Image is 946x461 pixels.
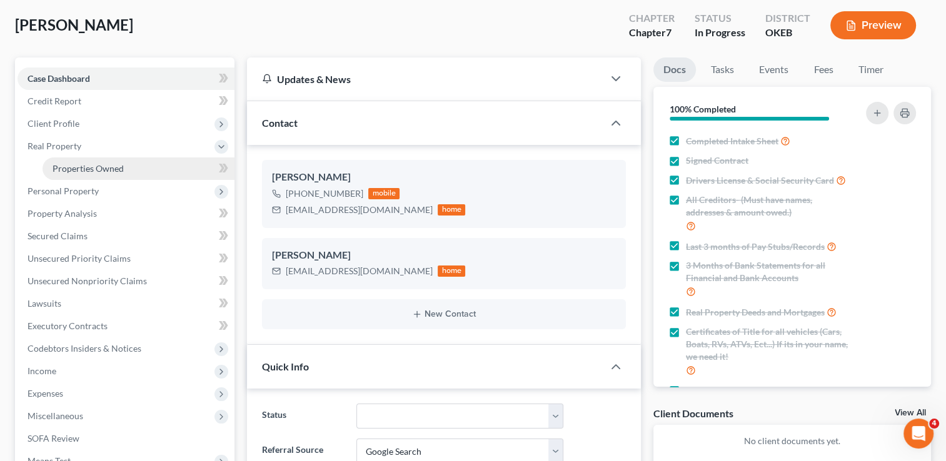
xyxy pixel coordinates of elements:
[686,325,851,363] span: Certificates of Title for all vehicles (Cars, Boats, RVs, ATVs, Ect...) If its in your name, we n...
[670,104,736,114] strong: 100% Completed
[28,73,90,84] span: Case Dashboard
[272,309,616,319] button: New Contact
[28,96,81,106] span: Credit Report
[749,57,798,82] a: Events
[256,404,350,429] label: Status
[18,90,234,112] a: Credit Report
[18,427,234,450] a: SOFA Review
[686,154,748,167] span: Signed Contract
[895,409,926,417] a: View All
[765,11,810,26] div: District
[28,388,63,399] span: Expenses
[686,259,851,284] span: 3 Months of Bank Statements for all Financial and Bank Accounts
[28,141,81,151] span: Real Property
[18,315,234,337] a: Executory Contracts
[15,16,133,34] span: [PERSON_NAME]
[286,204,433,216] div: [EMAIL_ADDRESS][DOMAIN_NAME]
[803,57,843,82] a: Fees
[28,365,56,376] span: Income
[848,57,893,82] a: Timer
[272,248,616,263] div: [PERSON_NAME]
[18,247,234,270] a: Unsecured Priority Claims
[686,384,798,396] span: Credit Counseling Certificate
[43,157,234,180] a: Properties Owned
[53,163,124,174] span: Properties Owned
[28,230,88,241] span: Secured Claims
[28,118,79,129] span: Client Profile
[368,188,400,199] div: mobile
[629,26,675,40] div: Chapter
[830,11,916,39] button: Preview
[701,57,744,82] a: Tasks
[28,433,79,444] span: SOFA Review
[18,67,234,90] a: Case Dashboard
[686,306,825,319] span: Real Property Deeds and Mortgages
[438,265,465,277] div: home
[286,187,363,200] div: [PHONE_NUMBER]
[28,208,97,219] span: Property Analysis
[653,57,696,82] a: Docs
[272,170,616,185] div: [PERSON_NAME]
[438,204,465,216] div: home
[18,225,234,247] a: Secured Claims
[686,194,851,219] span: All Creditors- (Must have names, addresses & amount owed.)
[262,117,298,129] span: Contact
[686,174,834,187] span: Drivers License & Social Security Card
[929,419,939,429] span: 4
[28,410,83,421] span: Miscellaneous
[903,419,933,449] iframe: Intercom live chat
[18,270,234,292] a: Unsecured Nonpriority Claims
[28,298,61,309] span: Lawsuits
[686,135,778,147] span: Completed Intake Sheet
[765,26,810,40] div: OKEB
[666,26,672,38] span: 7
[653,407,733,420] div: Client Documents
[18,292,234,315] a: Lawsuits
[262,360,309,372] span: Quick Info
[695,26,745,40] div: In Progress
[695,11,745,26] div: Status
[686,240,825,253] span: Last 3 months of Pay Stubs/Records
[262,72,588,86] div: Updates & News
[28,343,141,354] span: Codebtors Insiders & Notices
[28,320,108,331] span: Executory Contracts
[28,275,147,286] span: Unsecured Nonpriority Claims
[28,186,99,196] span: Personal Property
[18,202,234,225] a: Property Analysis
[663,435,921,447] p: No client documents yet.
[286,265,433,277] div: [EMAIL_ADDRESS][DOMAIN_NAME]
[28,253,131,264] span: Unsecured Priority Claims
[629,11,675,26] div: Chapter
